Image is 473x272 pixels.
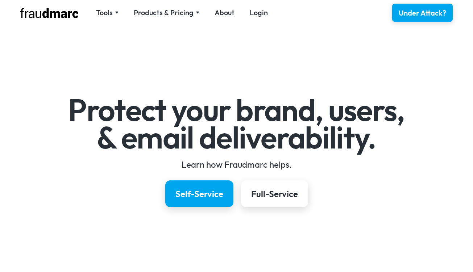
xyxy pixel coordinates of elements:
div: Products & Pricing [134,8,199,18]
div: Learn how Fraudmarc helps. [26,159,447,170]
a: Login [250,8,268,18]
div: Tools [96,8,113,18]
div: Under Attack? [399,8,446,18]
a: Under Attack? [392,4,453,22]
div: Products & Pricing [134,8,194,18]
div: Self-Service [175,188,223,200]
div: Tools [96,8,119,18]
a: About [215,8,235,18]
a: Self-Service [165,180,233,207]
a: Full-Service [241,180,308,207]
div: Full-Service [251,188,298,200]
h1: Protect your brand, users, & email deliverability. [26,96,447,151]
